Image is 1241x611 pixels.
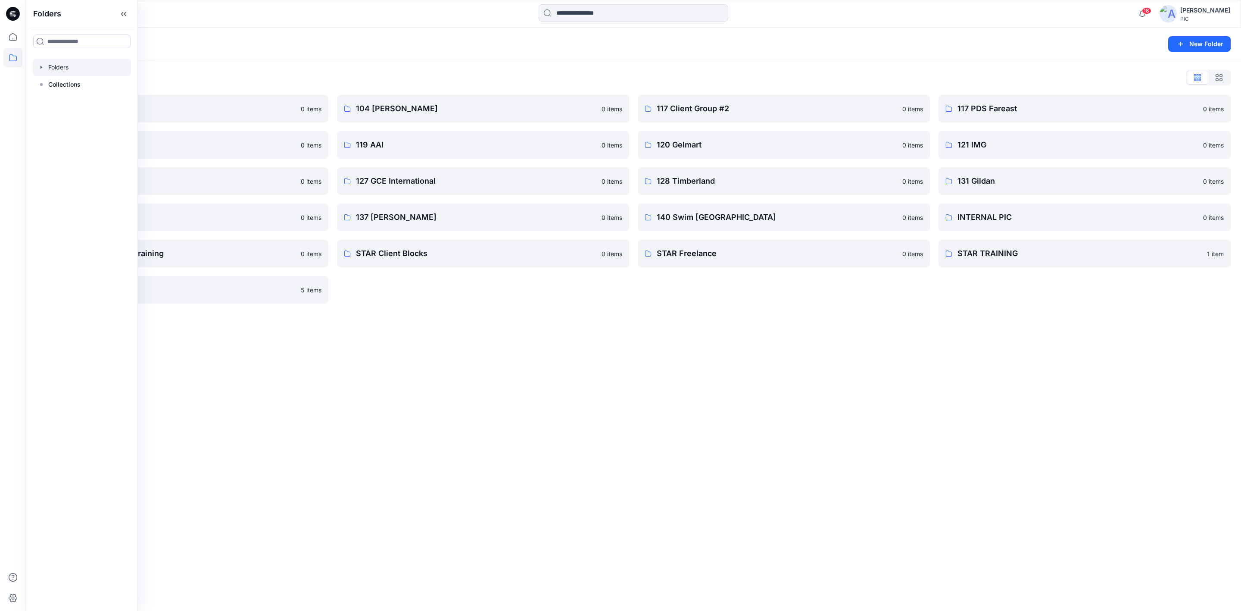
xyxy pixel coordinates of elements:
a: 118 Add Black0 items [36,131,328,159]
p: 0 items [602,104,622,113]
p: 0 items [301,249,321,258]
a: STAR TRAINING1 item [939,240,1231,267]
a: INTERNAL PIC0 items [939,204,1231,231]
span: 18 [1142,7,1151,14]
a: PIC Team Stylezone Training0 items [36,240,328,267]
p: 0 items [902,104,923,113]
p: INTERNAL PIC [957,211,1198,223]
p: 137 [PERSON_NAME] [356,211,596,223]
p: 119 AAI [356,139,596,151]
a: 121 IMG0 items [939,131,1231,159]
p: 103 HIS International [55,103,296,115]
div: [PERSON_NAME] [1180,5,1230,16]
p: 0 items [301,141,321,150]
p: 121 IMG [957,139,1198,151]
p: 136 Client Group [55,211,296,223]
a: 127 GCE International0 items [337,167,629,195]
p: 104 [PERSON_NAME] [356,103,596,115]
p: 0 items [602,213,622,222]
p: 0 items [902,213,923,222]
p: PIC Team Stylezone Training [55,248,296,260]
p: 0 items [301,177,321,186]
p: 0 items [902,141,923,150]
p: 0 items [1203,213,1224,222]
a: 137 [PERSON_NAME]0 items [337,204,629,231]
p: 0 items [1203,177,1224,186]
div: PIC [1180,16,1230,22]
p: STAR Client Blocks [356,248,596,260]
a: 140 Swim [GEOGRAPHIC_DATA]0 items [638,204,930,231]
button: New Folder [1168,36,1231,52]
p: 0 items [301,104,321,113]
p: 0 items [902,249,923,258]
a: STAR Client Blocks0 items [337,240,629,267]
p: 128 Timberland [657,175,897,187]
p: STAR Uploads [55,284,296,296]
p: STAR TRAINING [957,248,1202,260]
p: 140 Swim [GEOGRAPHIC_DATA] [657,211,897,223]
p: 0 items [902,177,923,186]
p: 117 PDS Fareast [957,103,1198,115]
p: 0 items [602,141,622,150]
a: 128 Timberland0 items [638,167,930,195]
p: 0 items [1203,141,1224,150]
p: 5 items [301,285,321,295]
p: 121 IMG Client Group [55,175,296,187]
a: 119 AAI0 items [337,131,629,159]
p: STAR Freelance [657,248,897,260]
p: 131 Gildan [957,175,1198,187]
a: 136 Client Group0 items [36,204,328,231]
a: 104 [PERSON_NAME]0 items [337,95,629,122]
p: Collections [48,79,81,90]
p: 1 item [1207,249,1224,258]
a: 131 Gildan0 items [939,167,1231,195]
p: 127 GCE International [356,175,596,187]
p: 0 items [602,249,622,258]
p: 117 Client Group #2 [657,103,897,115]
p: 0 items [301,213,321,222]
a: 117 Client Group #20 items [638,95,930,122]
a: STAR Freelance0 items [638,240,930,267]
p: 0 items [1203,104,1224,113]
a: 117 PDS Fareast0 items [939,95,1231,122]
a: 103 HIS International0 items [36,95,328,122]
a: 120 Gelmart0 items [638,131,930,159]
img: avatar [1160,5,1177,22]
p: 118 Add Black [55,139,296,151]
a: 121 IMG Client Group0 items [36,167,328,195]
p: 120 Gelmart [657,139,897,151]
p: 0 items [602,177,622,186]
a: STAR Uploads5 items [36,276,328,304]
